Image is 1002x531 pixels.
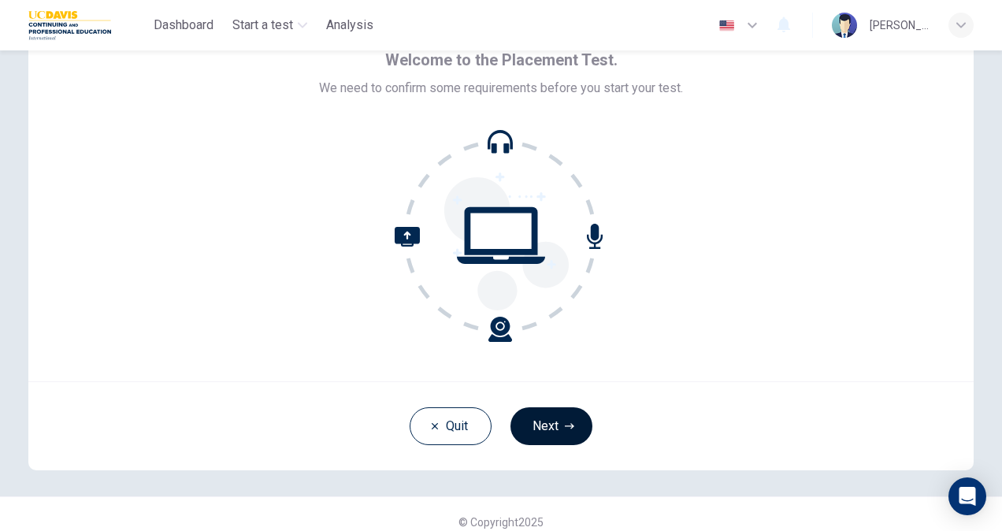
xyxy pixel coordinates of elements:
img: en [717,20,737,32]
a: UC Davis logo [28,9,147,41]
span: Dashboard [154,16,213,35]
span: Start a test [232,16,293,35]
img: Profile picture [832,13,857,38]
button: Next [510,407,592,445]
span: Analysis [326,16,373,35]
img: UC Davis logo [28,9,111,41]
div: [PERSON_NAME] [870,16,930,35]
span: Welcome to the Placement Test. [385,47,618,72]
button: Dashboard [147,11,220,39]
div: Open Intercom Messenger [948,477,986,515]
button: Quit [410,407,492,445]
button: Analysis [320,11,380,39]
span: We need to confirm some requirements before you start your test. [319,79,683,98]
span: © Copyright 2025 [458,516,544,529]
button: Start a test [226,11,314,39]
